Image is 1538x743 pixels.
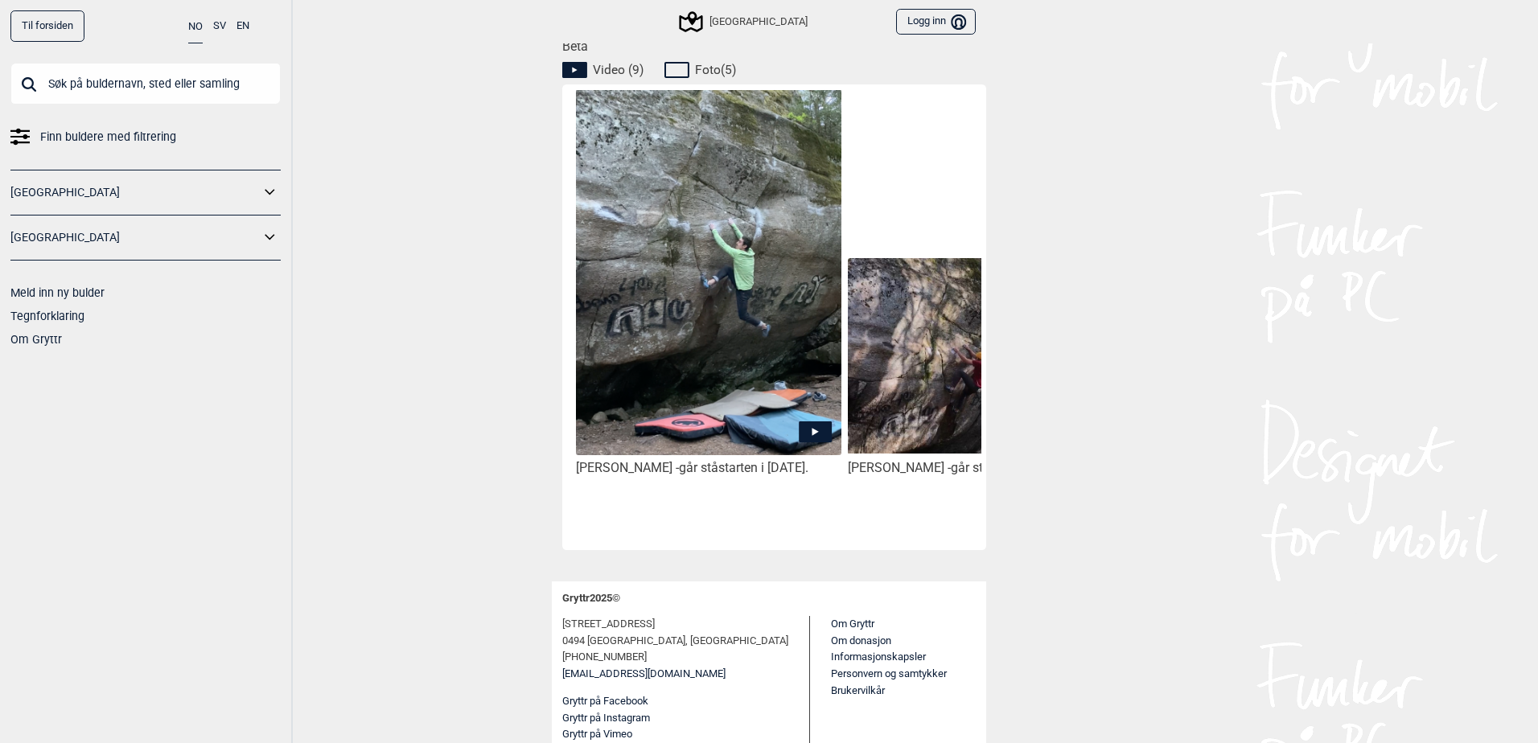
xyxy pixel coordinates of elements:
[831,618,874,630] a: Om Gryttr
[576,460,841,477] div: [PERSON_NAME] -
[188,10,203,43] button: NO
[896,9,976,35] button: Logg inn
[695,62,736,78] span: Foto ( 5 )
[562,693,648,710] button: Gryttr på Facebook
[562,649,647,666] span: [PHONE_NUMBER]
[562,581,976,616] div: Gryttr 2025 ©
[10,333,62,346] a: Om Gryttr
[10,10,84,42] a: Til forsiden
[10,310,84,322] a: Tegnforklaring
[848,258,1113,454] img: Alex pa The good and the bad and the ugly was missing
[10,226,260,249] a: [GEOGRAPHIC_DATA]
[831,651,926,663] a: Informasjonskapsler
[831,684,885,696] a: Brukervilkår
[831,634,891,647] a: Om donasjon
[562,710,650,727] button: Gryttr på Instagram
[951,460,1080,475] span: går ståstarten i [DATE].
[831,667,947,679] a: Personvern og samtykker
[10,63,281,105] input: Søk på buldernavn, sted eller samling
[562,616,655,633] span: [STREET_ADDRESS]
[681,12,807,31] div: [GEOGRAPHIC_DATA]
[593,62,644,78] span: Video ( 9 )
[576,89,841,458] img: Hermann pa The good and the bad and the ugly
[562,39,986,550] div: Beta
[10,181,260,204] a: [GEOGRAPHIC_DATA]
[40,125,176,149] span: Finn buldere med filtrering
[848,460,1113,477] div: [PERSON_NAME] -
[236,10,249,42] button: EN
[10,125,281,149] a: Finn buldere med filtrering
[679,460,808,475] span: går ståstarten i [DATE].
[10,286,105,299] a: Meld inn ny bulder
[562,726,632,743] button: Gryttr på Vimeo
[562,633,788,650] span: 0494 [GEOGRAPHIC_DATA], [GEOGRAPHIC_DATA]
[562,666,726,683] a: [EMAIL_ADDRESS][DOMAIN_NAME]
[213,10,226,42] button: SV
